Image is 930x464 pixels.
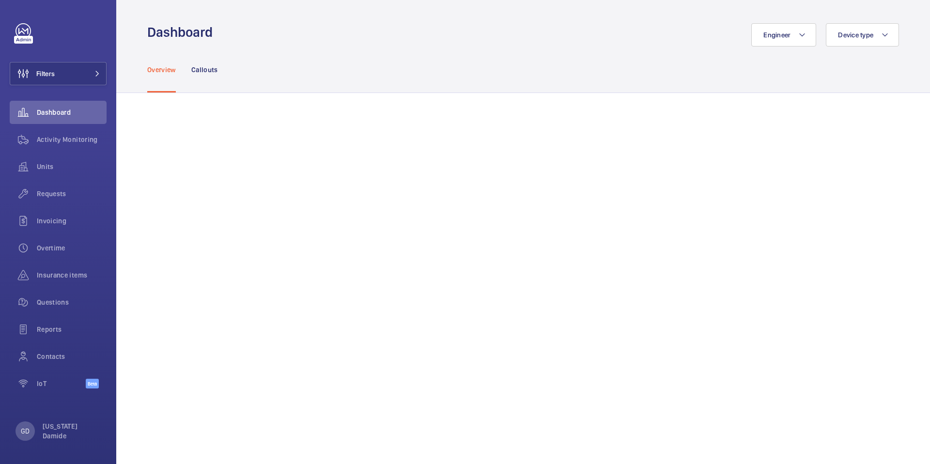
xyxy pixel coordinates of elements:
[37,325,107,334] span: Reports
[37,270,107,280] span: Insurance items
[763,31,790,39] span: Engineer
[36,69,55,78] span: Filters
[37,243,107,253] span: Overtime
[751,23,816,46] button: Engineer
[147,65,176,75] p: Overview
[10,62,107,85] button: Filters
[37,297,107,307] span: Questions
[37,162,107,171] span: Units
[21,426,30,436] p: GD
[37,108,107,117] span: Dashboard
[37,352,107,361] span: Contacts
[43,421,101,441] p: [US_STATE] Damide
[37,379,86,388] span: IoT
[191,65,218,75] p: Callouts
[86,379,99,388] span: Beta
[37,189,107,199] span: Requests
[826,23,899,46] button: Device type
[37,216,107,226] span: Invoicing
[838,31,873,39] span: Device type
[147,23,218,41] h1: Dashboard
[37,135,107,144] span: Activity Monitoring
